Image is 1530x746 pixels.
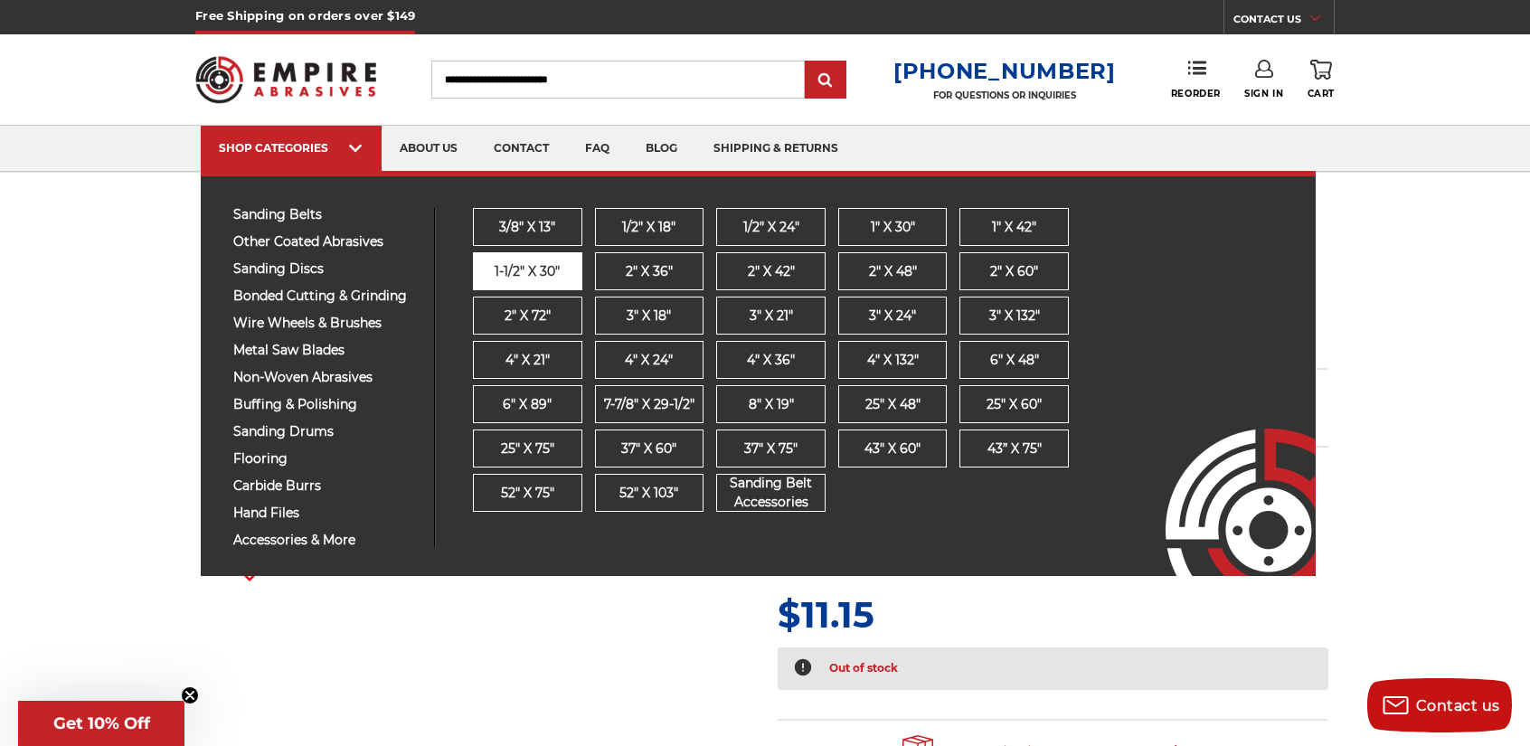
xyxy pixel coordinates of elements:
span: 3" x 18" [627,307,671,326]
a: shipping & returns [695,126,856,172]
span: 3/8" x 13" [499,218,555,237]
a: Reorder [1171,60,1221,99]
span: carbide burrs [233,479,420,493]
span: non-woven abrasives [233,371,420,384]
span: buffing & polishing [233,398,420,411]
span: 1-1/2" x 30" [495,262,560,281]
span: metal saw blades [233,344,420,357]
span: 1" x 42" [992,218,1036,237]
span: 6" x 89" [503,395,552,414]
span: 6" x 48" [990,351,1039,370]
span: 2" x 60" [990,262,1038,281]
span: 4" x 36" [747,351,795,370]
a: about us [382,126,476,172]
a: CONTACT US [1233,9,1334,34]
div: SHOP CATEGORIES [219,141,364,155]
button: Next [228,558,271,597]
span: 4" x 21" [505,351,550,370]
p: FOR QUESTIONS OR INQUIRIES [893,90,1116,101]
span: Contact us [1416,697,1500,714]
span: 7-7/8" x 29-1/2" [604,395,694,414]
span: wire wheels & brushes [233,316,420,330]
img: Empire Abrasives [195,44,376,115]
span: 4" x 132" [867,351,919,370]
p: Out of stock [829,657,898,680]
span: hand files [233,506,420,520]
span: Get 10% Off [53,713,150,733]
span: 2" x 72" [505,307,551,326]
button: Close teaser [181,686,199,704]
span: 2" x 48" [869,262,917,281]
button: Contact us [1367,678,1512,732]
span: Sanding Belt Accessories [717,474,825,512]
span: Cart [1308,88,1335,99]
span: 25" x 75" [501,439,554,458]
span: sanding discs [233,262,420,276]
span: $11.15 [778,592,874,637]
span: 3" x 132" [989,307,1040,326]
a: faq [567,126,628,172]
span: 1" x 30" [871,218,915,237]
span: Sign In [1244,88,1283,99]
a: [PHONE_NUMBER] [893,58,1116,84]
span: 37" x 75" [744,439,798,458]
span: accessories & more [233,534,420,547]
span: sanding drums [233,425,420,439]
span: Reorder [1171,88,1221,99]
span: flooring [233,452,420,466]
span: 1/2" x 18" [622,218,675,237]
span: 8" x 19" [749,395,794,414]
span: 25" x 60" [987,395,1042,414]
span: bonded cutting & grinding [233,289,420,303]
span: sanding belts [233,208,420,222]
span: 1/2" x 24" [743,218,799,237]
input: Submit [807,62,844,99]
span: other coated abrasives [233,235,420,249]
img: Empire Abrasives Logo Image [1133,375,1316,576]
a: contact [476,126,567,172]
span: 43” x 75" [987,439,1042,458]
span: 2" x 36" [626,262,673,281]
a: blog [628,126,695,172]
span: 2" x 42" [748,262,795,281]
span: 4" x 24" [625,351,673,370]
a: Cart [1308,60,1335,99]
span: 43" x 60" [864,439,921,458]
span: 37" x 60" [621,439,676,458]
span: 3" x 24" [869,307,916,326]
span: 52" x 75" [501,484,554,503]
span: 25" x 48" [865,395,921,414]
span: 3" x 21" [750,307,793,326]
div: Get 10% OffClose teaser [18,701,184,746]
span: 52" x 103" [619,484,678,503]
